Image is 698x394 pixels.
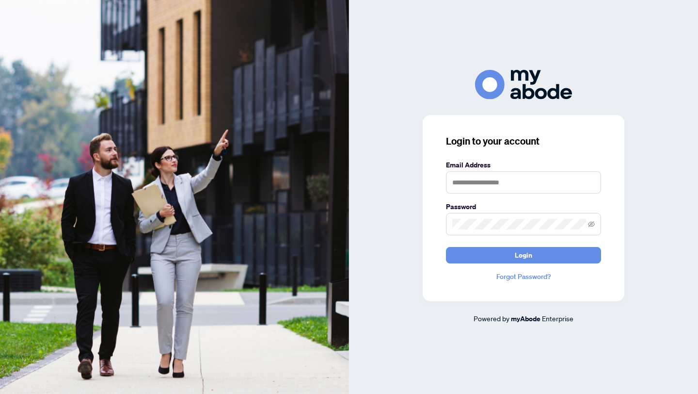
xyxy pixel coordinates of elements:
label: Email Address [446,160,601,170]
span: Powered by [474,314,509,323]
a: myAbode [511,313,540,324]
a: Forgot Password? [446,271,601,282]
span: Enterprise [542,314,573,323]
span: eye-invisible [588,221,595,228]
h3: Login to your account [446,134,601,148]
button: Login [446,247,601,263]
img: ma-logo [475,70,572,99]
label: Password [446,201,601,212]
span: Login [515,247,532,263]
